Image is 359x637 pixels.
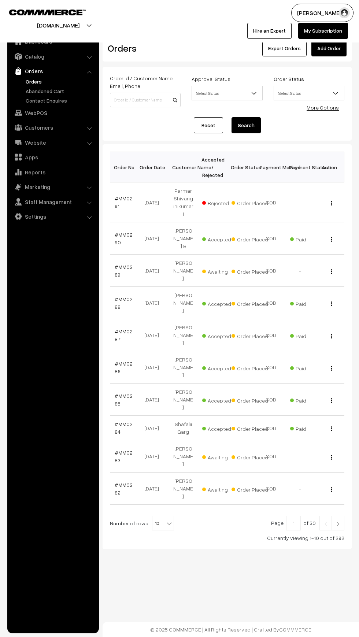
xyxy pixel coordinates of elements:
[290,395,327,404] span: Paid
[274,75,304,83] label: Order Status
[139,416,169,440] td: [DATE]
[169,440,198,473] td: [PERSON_NAME]
[115,421,133,435] a: #MM0284
[9,195,96,208] a: Staff Management
[24,97,96,104] a: Contact Enquires
[232,197,268,207] span: Order Placed
[291,4,354,22] button: [PERSON_NAME]…
[232,395,268,404] span: Order Placed
[232,117,261,133] button: Search
[274,87,344,100] span: Select Status
[139,319,169,351] td: [DATE]
[139,351,169,384] td: [DATE]
[9,50,96,63] a: Catalog
[322,522,329,526] img: Left
[192,75,230,83] label: Approval Status
[339,7,350,18] img: user
[9,64,96,78] a: Orders
[194,117,223,133] a: Reset
[256,384,286,416] td: COD
[202,484,239,493] span: Awaiting
[311,40,347,56] a: Add Order
[169,351,198,384] td: [PERSON_NAME]
[169,319,198,351] td: [PERSON_NAME]
[202,363,239,372] span: Accepted
[169,152,198,182] th: Customer Name
[286,440,315,473] td: -
[115,449,133,463] a: #MM0283
[331,487,332,492] img: Menu
[202,197,239,207] span: Rejected
[256,152,286,182] th: Payment Method
[232,363,268,372] span: Order Placed
[232,423,268,433] span: Order Placed
[331,201,332,205] img: Menu
[9,10,86,15] img: COMMMERCE
[335,522,341,526] img: Right
[169,222,198,255] td: [PERSON_NAME] B
[202,423,239,433] span: Accepted
[103,622,359,637] footer: © 2025 COMMMERCE | All Rights Reserved | Crafted By
[9,166,96,179] a: Reports
[331,269,332,274] img: Menu
[290,423,327,433] span: Paid
[256,222,286,255] td: COD
[232,452,268,461] span: Order Placed
[169,255,198,287] td: [PERSON_NAME]
[227,152,256,182] th: Order Status
[232,298,268,308] span: Order Placed
[169,182,198,222] td: Parmar Shivanginikumari
[152,516,174,530] span: 10
[108,42,180,54] h2: Orders
[9,210,96,223] a: Settings
[169,384,198,416] td: [PERSON_NAME]
[110,74,181,90] label: Order Id / Customer Name, Email, Phone
[169,416,198,440] td: Shafalii Garg
[9,180,96,193] a: Marketing
[139,152,169,182] th: Order Date
[307,104,339,111] a: More Options
[139,182,169,222] td: [DATE]
[139,222,169,255] td: [DATE]
[9,136,96,149] a: Website
[256,255,286,287] td: COD
[202,330,239,340] span: Accepted
[202,234,239,243] span: Accepted
[256,351,286,384] td: COD
[169,287,198,319] td: [PERSON_NAME]
[115,195,133,209] a: #MM0291
[24,78,96,85] a: Orders
[256,287,286,319] td: COD
[115,360,133,374] a: #MM0286
[256,416,286,440] td: COD
[9,121,96,134] a: Customers
[232,266,268,275] span: Order Placed
[169,473,198,505] td: [PERSON_NAME]
[198,152,227,182] th: Accepted / Rejected
[9,106,96,119] a: WebPOS
[331,237,332,242] img: Menu
[139,384,169,416] td: [DATE]
[232,234,268,243] span: Order Placed
[315,152,344,182] th: Action
[331,455,332,460] img: Menu
[139,287,169,319] td: [DATE]
[256,440,286,473] td: COD
[271,520,284,526] span: Page
[331,334,332,338] img: Menu
[9,151,96,164] a: Apps
[286,152,315,182] th: Payment Status
[290,234,327,243] span: Paid
[115,328,133,342] a: #MM0287
[110,93,181,107] input: Order Id / Customer Name / Customer Email / Customer Phone
[115,482,133,496] a: #MM0282
[232,484,268,493] span: Order Placed
[247,23,292,39] a: Hire an Expert
[290,298,327,308] span: Paid
[256,473,286,505] td: COD
[202,298,239,308] span: Accepted
[331,366,332,371] img: Menu
[303,520,316,526] span: of 30
[290,330,327,340] span: Paid
[202,266,239,275] span: Awaiting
